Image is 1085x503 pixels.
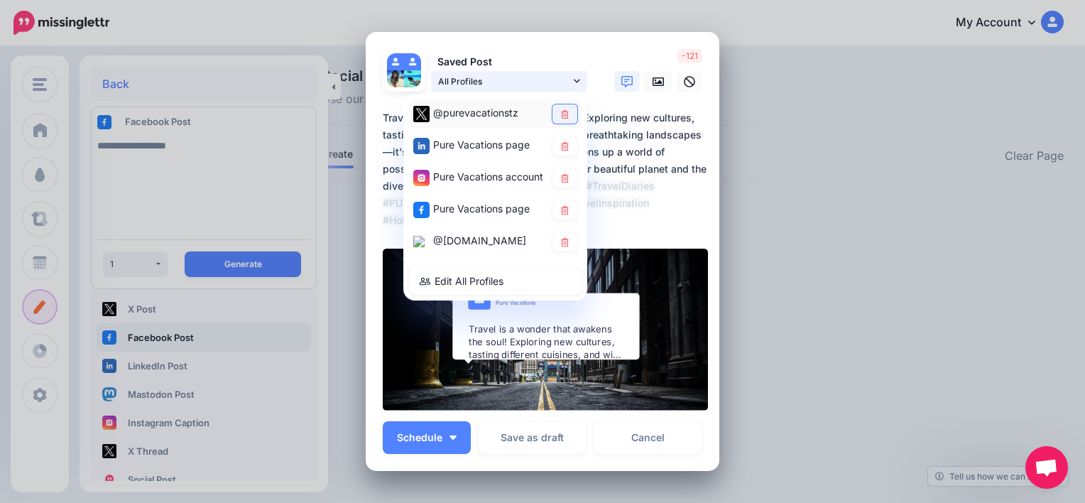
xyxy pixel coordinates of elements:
[431,54,587,70] p: Saved Post
[433,202,530,215] span: Pure Vacations page
[433,171,543,183] span: Pure Vacations account
[409,267,582,295] a: Edit All Profiles
[413,170,430,186] img: instagram-square.png
[413,202,430,218] img: facebook-square.png
[496,297,535,309] span: Pure Vacations
[404,53,421,70] img: user_default_image.png
[433,139,530,151] span: Pure Vacations page
[677,49,702,63] span: -121
[404,70,421,87] img: 65307149_513108102562212_2367582558503305216_n-bsa100037.jpg
[449,436,457,440] img: arrow-down-white.png
[431,71,587,92] a: All Profiles
[413,138,430,154] img: linkedin-square.png
[413,237,425,248] img: bluesky-square.png
[383,421,471,454] button: Schedule
[469,323,622,362] div: Travel is a wonder that awakens the soul! Exploring new cultures, tasting different cuisines, and...
[387,53,404,70] img: user_default_image.png
[433,107,518,119] span: @purevacationstz
[478,421,587,454] button: Save as draft
[413,106,430,122] img: twitter-square.png
[383,109,709,229] div: Travel is a wonder that awakens the soul! Exploring new cultures, tasting different cuisines, and...
[438,74,570,89] span: All Profiles
[594,421,702,454] a: Cancel
[387,70,404,87] img: 356244968_765863905540946_8296864197697887828_n-bsa149533.jpg
[433,234,526,247] span: @[DOMAIN_NAME]
[397,433,442,443] span: Schedule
